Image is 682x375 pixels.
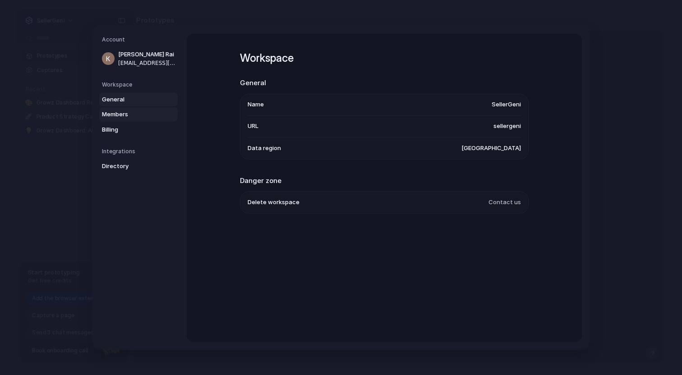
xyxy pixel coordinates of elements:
span: [EMAIL_ADDRESS][DOMAIN_NAME] [118,59,176,67]
span: SellerGeni [492,100,521,109]
span: Members [102,110,160,119]
h5: Workspace [102,80,178,88]
span: [PERSON_NAME] Rai [118,50,176,59]
h5: Integrations [102,147,178,155]
span: Contact us [488,198,521,207]
a: Billing [99,122,178,137]
a: Directory [99,159,178,174]
h2: Danger zone [240,175,529,186]
h2: General [240,78,529,88]
span: Name [248,100,264,109]
span: sellergeni [493,122,521,131]
span: Delete workspace [248,198,300,207]
h5: Account [102,36,178,44]
span: [GEOGRAPHIC_DATA] [461,143,521,152]
a: [PERSON_NAME] Rai[EMAIL_ADDRESS][DOMAIN_NAME] [99,47,178,70]
span: URL [248,122,258,131]
span: Directory [102,162,160,171]
a: General [99,92,178,106]
h1: Workspace [240,50,529,66]
a: Members [99,107,178,122]
span: Data region [248,143,281,152]
span: Billing [102,125,160,134]
span: General [102,95,160,104]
